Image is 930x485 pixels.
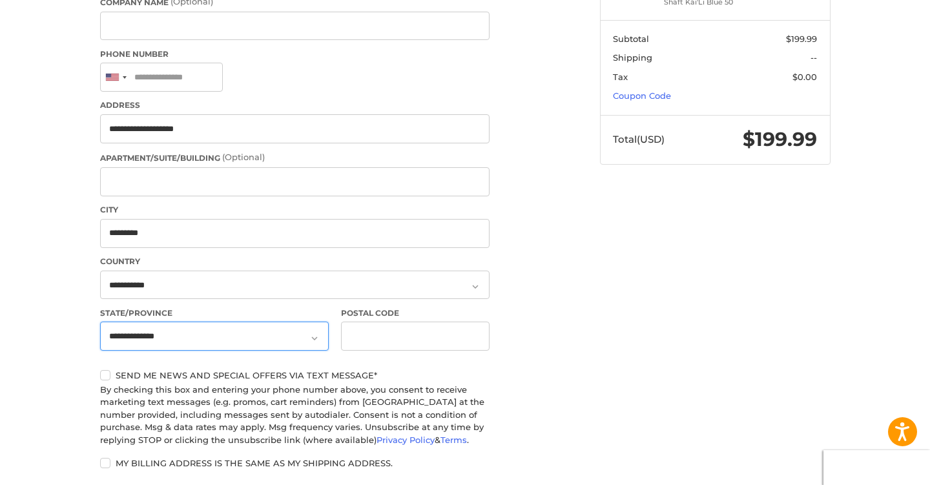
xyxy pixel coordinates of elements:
[613,72,628,82] span: Tax
[440,435,467,445] a: Terms
[341,307,490,319] label: Postal Code
[100,99,490,111] label: Address
[613,90,671,101] a: Coupon Code
[101,63,130,91] div: United States: +1
[786,34,817,44] span: $199.99
[100,48,490,60] label: Phone Number
[100,204,490,216] label: City
[222,152,265,162] small: (Optional)
[100,384,490,447] div: By checking this box and entering your phone number above, you consent to receive marketing text ...
[613,133,665,145] span: Total (USD)
[100,151,490,164] label: Apartment/Suite/Building
[743,127,817,151] span: $199.99
[100,370,490,380] label: Send me news and special offers via text message*
[100,458,490,468] label: My billing address is the same as my shipping address.
[613,34,649,44] span: Subtotal
[823,450,930,485] iframe: Google Customer Reviews
[811,52,817,63] span: --
[377,435,435,445] a: Privacy Policy
[613,52,652,63] span: Shipping
[792,72,817,82] span: $0.00
[100,256,490,267] label: Country
[100,307,329,319] label: State/Province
